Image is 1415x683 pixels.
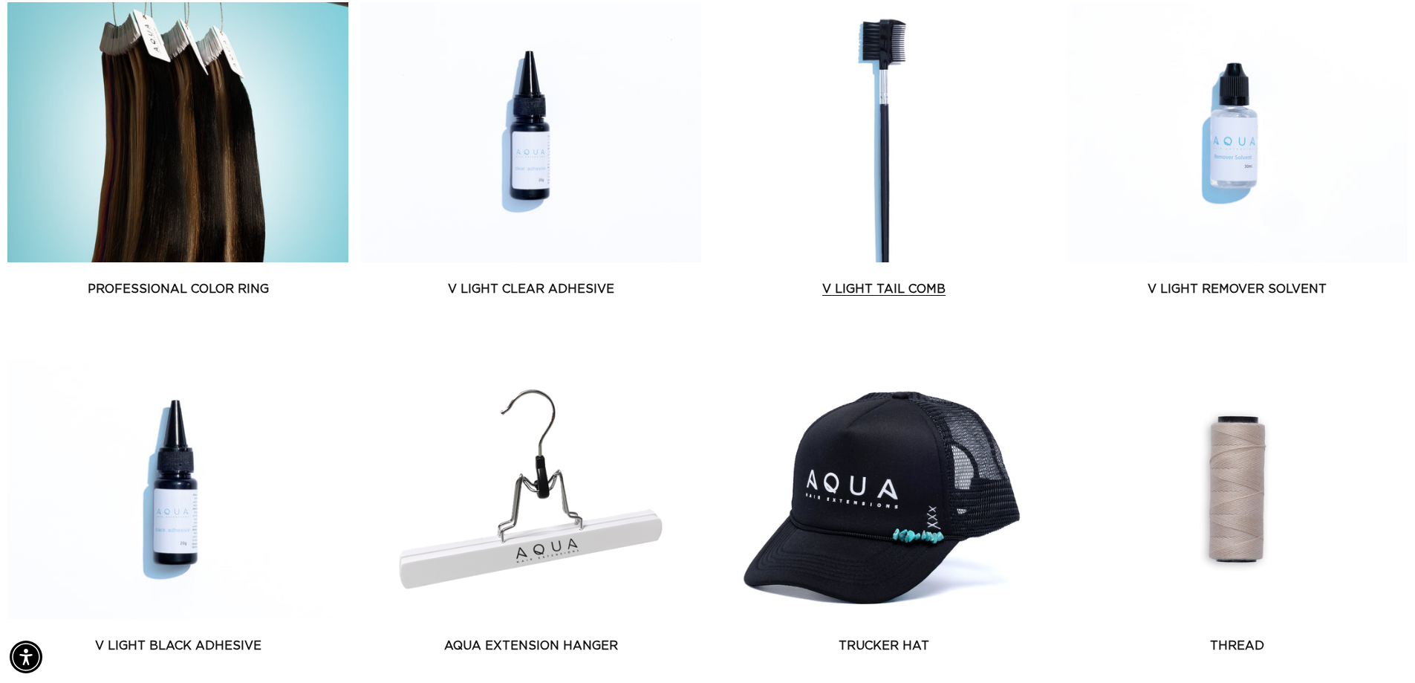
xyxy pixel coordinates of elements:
a: Professional Color Ring [7,280,348,298]
a: Thread [1067,637,1408,655]
div: Accessibility Menu [10,641,42,673]
a: V Light Clear Adhesive [360,280,701,298]
a: V Light Tail Comb [714,280,1055,298]
a: Trucker Hat [714,637,1055,655]
a: AQUA Extension Hanger [360,637,701,655]
a: V Light Black Adhesive [7,637,348,655]
a: V Light Remover Solvent [1067,280,1408,298]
